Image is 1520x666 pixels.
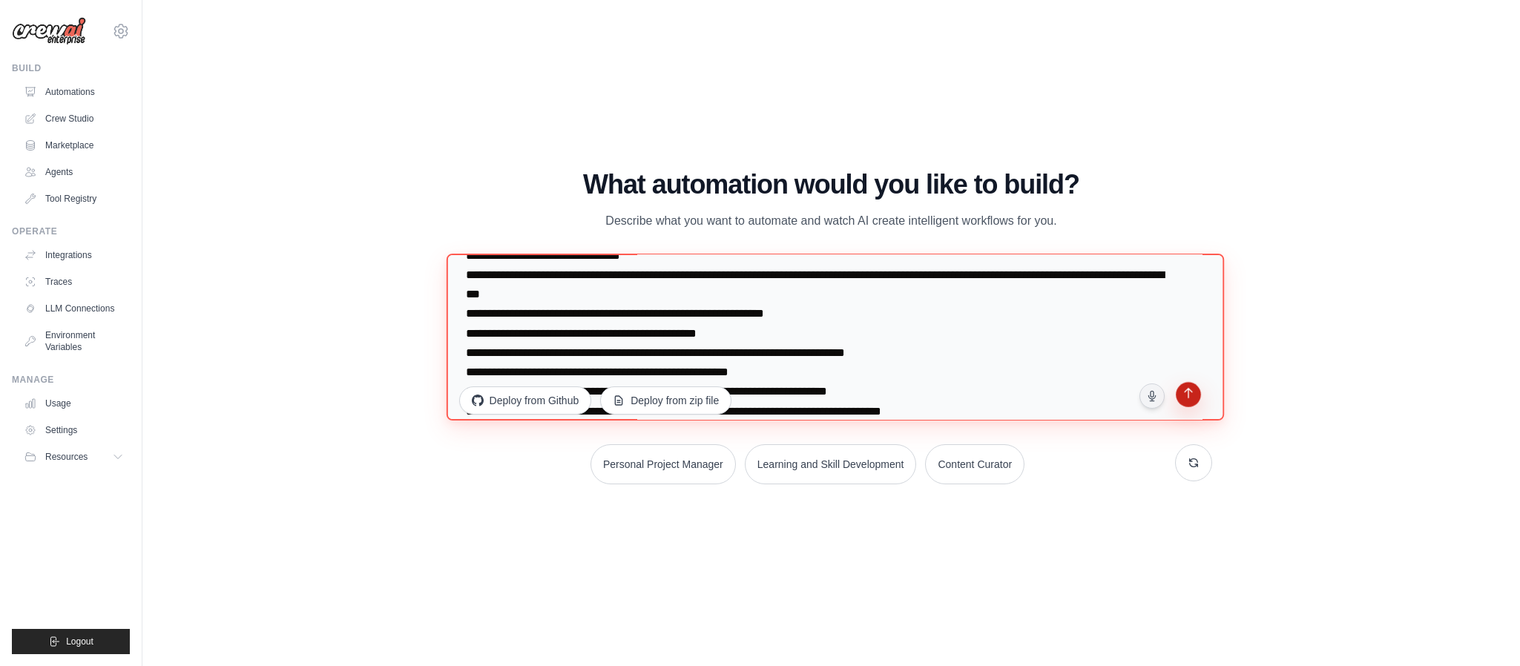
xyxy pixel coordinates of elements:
[582,211,1080,231] p: Describe what you want to automate and watch AI create intelligent workflows for you.
[18,297,130,320] a: LLM Connections
[18,80,130,104] a: Automations
[925,444,1024,484] button: Content Curator
[18,392,130,415] a: Usage
[12,374,130,386] div: Manage
[745,444,917,484] button: Learning and Skill Development
[12,225,130,237] div: Operate
[12,62,130,74] div: Build
[600,386,731,415] button: Deploy from zip file
[590,444,736,484] button: Personal Project Manager
[18,418,130,442] a: Settings
[66,636,93,647] span: Logout
[18,445,130,469] button: Resources
[18,323,130,359] a: Environment Variables
[18,160,130,184] a: Agents
[12,17,86,45] img: Logo
[18,187,130,211] a: Tool Registry
[18,270,130,294] a: Traces
[45,451,88,463] span: Resources
[12,629,130,654] button: Logout
[459,386,592,415] button: Deploy from Github
[18,243,130,267] a: Integrations
[1446,595,1520,666] iframe: Chat Widget
[18,133,130,157] a: Marketplace
[18,107,130,131] a: Crew Studio
[450,170,1213,200] h1: What automation would you like to build?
